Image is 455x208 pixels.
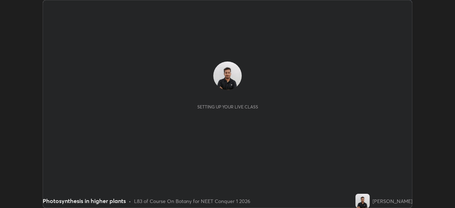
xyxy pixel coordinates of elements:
[355,194,370,208] img: c49c0c93d85048bcae459b4d218764b0.jpg
[213,62,242,90] img: c49c0c93d85048bcae459b4d218764b0.jpg
[373,197,412,205] div: [PERSON_NAME]
[197,104,258,110] div: Setting up your live class
[134,197,250,205] div: L83 of Course On Botany for NEET Conquer 1 2026
[43,197,126,205] div: Photosynthesis in higher plants
[129,197,131,205] div: •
